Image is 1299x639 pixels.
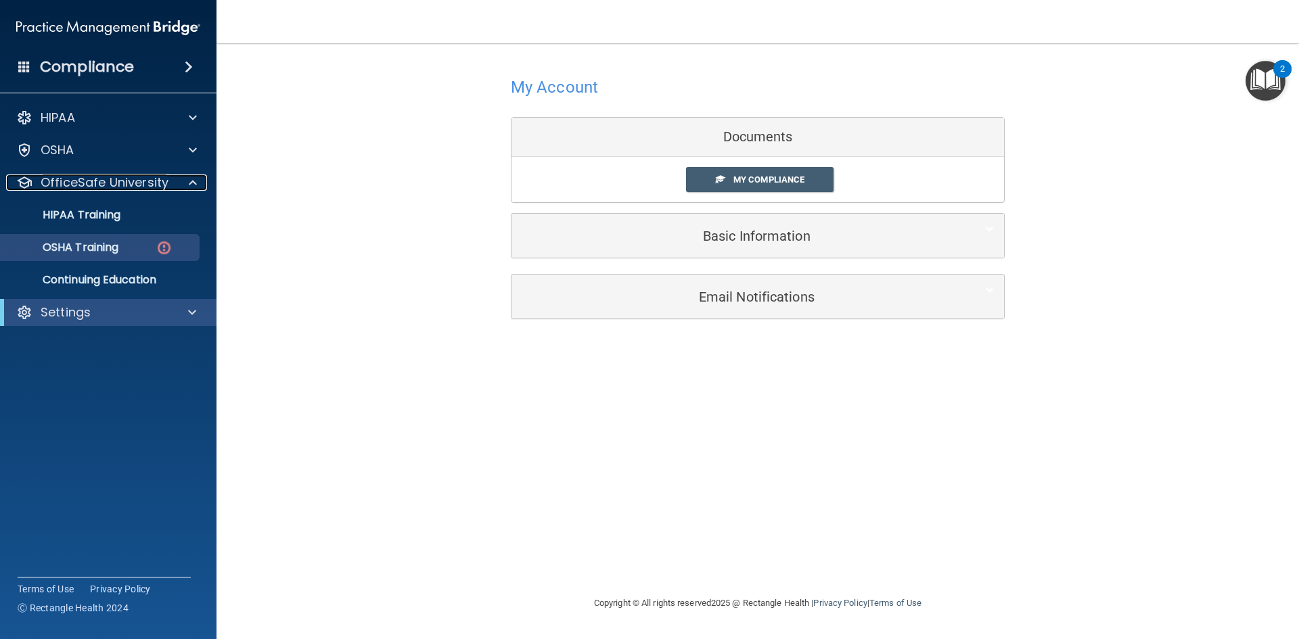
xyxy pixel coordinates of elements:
[16,304,196,321] a: Settings
[41,142,74,158] p: OSHA
[522,220,994,251] a: Basic Information
[16,174,197,191] a: OfficeSafe University
[511,118,1004,157] div: Documents
[869,598,921,608] a: Terms of Use
[41,110,75,126] p: HIPAA
[40,57,134,76] h4: Compliance
[511,582,1005,625] div: Copyright © All rights reserved 2025 @ Rectangle Health | |
[813,598,867,608] a: Privacy Policy
[1231,546,1283,597] iframe: Drift Widget Chat Controller
[90,582,151,596] a: Privacy Policy
[511,78,598,96] h4: My Account
[18,601,129,615] span: Ⓒ Rectangle Health 2024
[16,110,197,126] a: HIPAA
[522,229,953,243] h5: Basic Information
[16,142,197,158] a: OSHA
[156,239,173,256] img: danger-circle.6113f641.png
[1246,61,1285,101] button: Open Resource Center, 2 new notifications
[522,289,953,304] h5: Email Notifications
[41,174,168,191] p: OfficeSafe University
[9,208,120,222] p: HIPAA Training
[16,14,200,41] img: PMB logo
[41,304,91,321] p: Settings
[522,281,994,312] a: Email Notifications
[18,582,74,596] a: Terms of Use
[1280,69,1285,87] div: 2
[9,241,118,254] p: OSHA Training
[733,174,804,185] span: My Compliance
[9,273,193,287] p: Continuing Education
